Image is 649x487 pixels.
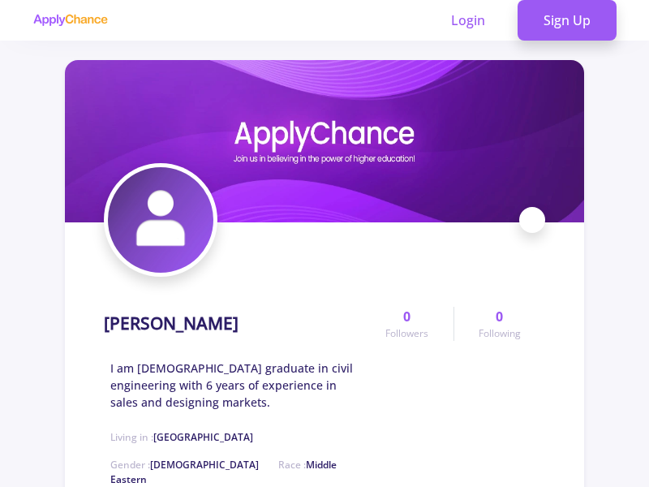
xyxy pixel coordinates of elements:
span: Gender : [110,458,259,472]
h1: [PERSON_NAME] [104,313,239,334]
span: Following [479,326,521,341]
span: [DEMOGRAPHIC_DATA] [150,458,259,472]
span: Followers [385,326,428,341]
a: 0Followers [361,307,453,341]
img: applychance logo text only [32,14,108,27]
a: 0Following [453,307,545,341]
img: maziyar ahmadiavatar [108,167,213,273]
img: maziyar ahmadicover image [65,60,584,222]
span: 0 [403,307,410,326]
span: 0 [496,307,503,326]
span: Living in : [110,430,253,444]
span: I am [DEMOGRAPHIC_DATA] graduate in civil engineering with 6 years of experience in sales and des... [110,360,361,411]
span: [GEOGRAPHIC_DATA] [153,430,253,444]
span: Race : [110,458,337,486]
span: Middle Eastern [110,458,337,486]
